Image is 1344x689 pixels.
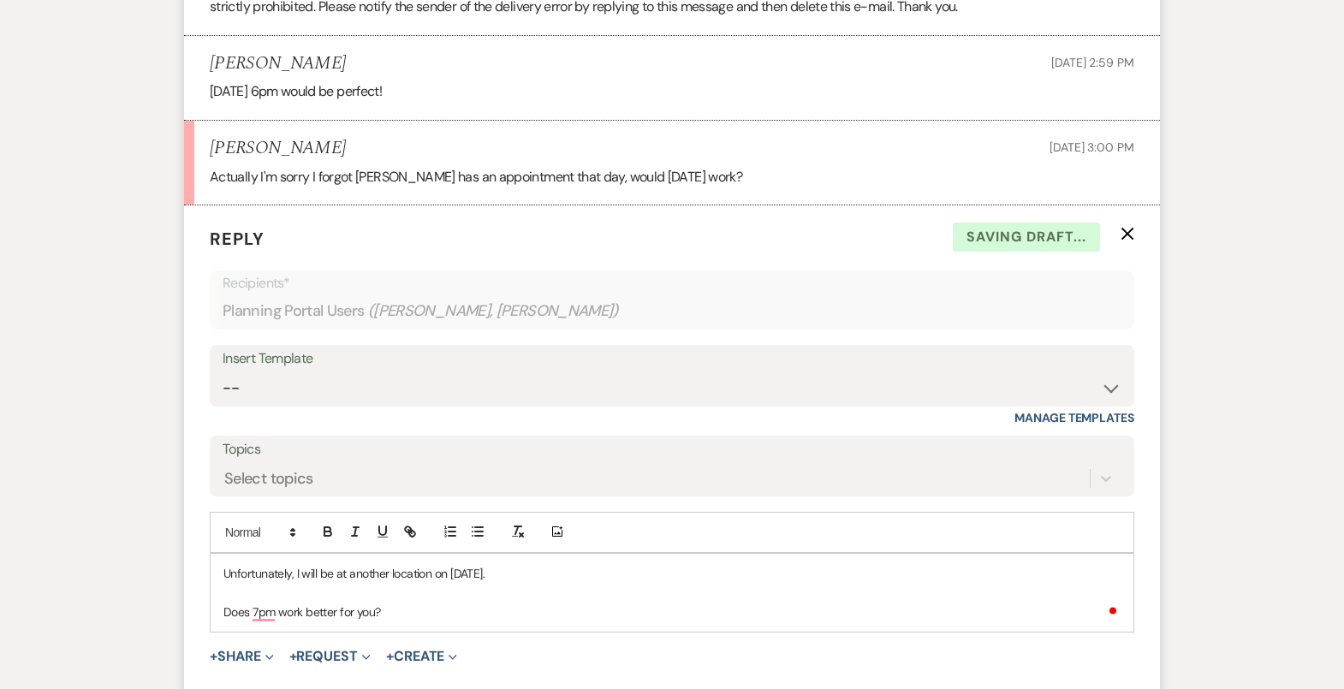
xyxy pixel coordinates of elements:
a: Manage Templates [1014,410,1134,425]
div: To enrich screen reader interactions, please activate Accessibility in Grammarly extension settings [211,554,1133,632]
button: Share [210,650,274,663]
p: Unfortunately, I will be at another location on [DATE]. [223,564,1121,583]
h5: [PERSON_NAME] [210,138,346,159]
div: Select topics [224,466,313,490]
span: [DATE] 2:59 PM [1051,55,1134,70]
div: Insert Template [223,347,1121,371]
span: + [289,650,297,663]
span: [DATE] 3:00 PM [1050,140,1134,155]
h5: [PERSON_NAME] [210,53,346,74]
p: Actually I'm sorry I forgot [PERSON_NAME] has an appointment that day, would [DATE] work? [210,166,1134,188]
span: ( [PERSON_NAME], [PERSON_NAME] ) [368,300,620,323]
span: Reply [210,228,265,250]
span: Saving draft... [953,223,1100,252]
button: Create [386,650,457,663]
button: Request [289,650,371,663]
p: Does 7pm work better for you? [223,603,1121,621]
label: Topics [223,437,1121,462]
div: Planning Portal Users [223,294,1121,328]
p: [DATE] 6pm would be perfect! [210,80,1134,103]
p: Recipients* [223,272,1121,294]
span: + [386,650,394,663]
span: + [210,650,217,663]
